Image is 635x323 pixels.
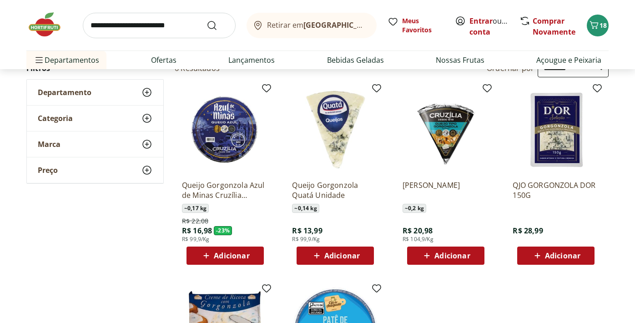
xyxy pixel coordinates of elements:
[182,236,210,243] span: R$ 99,9/Kg
[536,55,601,66] a: Açougue e Peixaria
[182,217,208,226] span: R$ 22,08
[38,114,73,123] span: Categoria
[292,86,378,173] img: Queijo Gorgonzola Quatá Unidade
[402,16,444,35] span: Meus Favoritos
[38,140,60,149] span: Marca
[436,55,484,66] a: Nossas Frutas
[207,20,228,31] button: Submit Search
[182,226,212,236] span: R$ 16,98
[34,49,99,71] span: Departamentos
[26,11,72,38] img: Hortifruti
[513,180,599,200] a: QJO GORGONZOLA DOR 150G
[292,236,320,243] span: R$ 99,9/Kg
[327,55,384,66] a: Bebidas Geladas
[38,166,58,175] span: Preço
[587,15,609,36] button: Carrinho
[27,157,163,183] button: Preço
[403,86,489,173] img: Queijo Gorgonzola Cruzillia
[469,15,510,37] span: ou
[434,252,470,259] span: Adicionar
[247,13,377,38] button: Retirar em[GEOGRAPHIC_DATA]/[GEOGRAPHIC_DATA]
[34,49,45,71] button: Menu
[292,226,322,236] span: R$ 13,99
[545,252,580,259] span: Adicionar
[513,226,543,236] span: R$ 28,99
[297,247,374,265] button: Adicionar
[292,204,319,213] span: ~ 0,14 kg
[214,226,232,235] span: - 23 %
[533,16,575,37] a: Comprar Novamente
[182,86,268,173] img: Queijo Gorgonzola Azul de Minas Cruzília Unidade
[407,247,484,265] button: Adicionar
[403,236,433,243] span: R$ 104,9/Kg
[600,21,607,30] span: 18
[324,252,360,259] span: Adicionar
[27,106,163,131] button: Categoria
[38,88,91,97] span: Departamento
[228,55,275,66] a: Lançamentos
[182,180,268,200] a: Queijo Gorgonzola Azul de Minas Cruzília Unidade
[303,20,457,30] b: [GEOGRAPHIC_DATA]/[GEOGRAPHIC_DATA]
[214,252,249,259] span: Adicionar
[403,226,433,236] span: R$ 20,98
[513,86,599,173] img: QJO GORGONZOLA DOR 150G
[388,16,444,35] a: Meus Favoritos
[182,204,209,213] span: ~ 0,17 kg
[292,180,378,200] a: Queijo Gorgonzola Quatá Unidade
[469,16,519,37] a: Criar conta
[27,80,163,105] button: Departamento
[151,55,176,66] a: Ofertas
[83,13,236,38] input: search
[469,16,493,26] a: Entrar
[403,180,489,200] a: [PERSON_NAME]
[186,247,264,265] button: Adicionar
[517,247,595,265] button: Adicionar
[27,131,163,157] button: Marca
[403,204,426,213] span: ~ 0,2 kg
[267,21,368,29] span: Retirar em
